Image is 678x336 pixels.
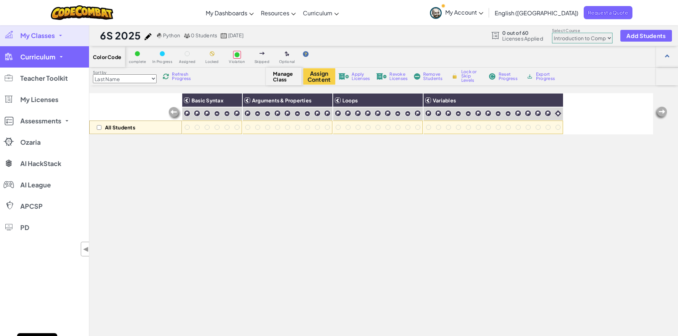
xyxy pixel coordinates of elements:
[144,33,152,40] img: iconPencil.svg
[584,6,632,19] a: Request a Quote
[206,9,247,17] span: My Dashboards
[224,111,230,117] img: IconPracticeLevel.svg
[172,72,194,81] span: Refresh Progress
[184,33,190,38] img: MultipleUsers.png
[545,110,551,117] img: IconChallengeLevel.svg
[233,110,240,117] img: IconChallengeLevel.svg
[430,7,442,19] img: avatar
[626,33,666,39] span: Add Students
[489,73,496,80] img: IconReset.svg
[229,60,245,64] span: Violation
[502,36,543,41] span: Licenses Applied
[244,110,251,117] img: IconChallengeLevel.svg
[303,51,309,57] img: IconHint.svg
[168,106,182,121] img: Arrow_Left_Inactive.png
[535,110,541,117] img: IconChallengeLevel.svg
[495,111,501,117] img: IconPracticeLevel.svg
[294,111,300,117] img: IconPracticeLevel.svg
[423,72,445,81] span: Remove Students
[338,73,349,80] img: IconLicenseApply.svg
[299,3,342,22] a: Curriculum
[376,73,387,80] img: IconLicenseRevoke.svg
[20,182,51,188] span: AI League
[304,111,310,117] img: IconPracticeLevel.svg
[163,32,180,38] span: Python
[179,60,196,64] span: Assigned
[152,60,172,64] span: In Progress
[105,124,135,130] p: All Students
[342,97,358,103] span: Loops
[445,9,483,16] span: My Account
[499,72,520,81] span: Reset Progress
[435,110,442,117] img: IconChallengeLevel.svg
[475,110,482,117] img: IconChallengeLevel.svg
[526,73,533,80] img: IconArchive.svg
[285,51,289,57] img: IconOptionalLevel.svg
[20,160,61,167] span: AI HackStack
[273,71,294,82] span: Manage Class
[204,110,210,117] img: IconChallengeLevel.svg
[654,106,668,120] img: Arrow_Left_Inactive.png
[259,52,265,55] img: IconSkippedLevel.svg
[352,72,370,81] span: Apply Licenses
[191,32,217,38] span: 0 Students
[252,97,311,103] span: Arguments & Properties
[364,110,371,117] img: IconChallengeLevel.svg
[228,32,243,38] span: [DATE]
[129,60,146,64] span: complete
[191,97,224,103] span: Basic Syntax
[335,110,341,117] img: IconChallengeLevel.svg
[93,54,121,60] span: Color Code
[445,110,452,117] img: IconChallengeLevel.svg
[284,110,291,117] img: IconChallengeLevel.svg
[205,60,219,64] span: Locked
[620,30,672,42] button: Add Students
[163,73,169,80] img: IconReload.svg
[461,70,482,82] span: Lock or Skip Levels
[536,72,558,81] span: Export Progress
[303,9,332,17] span: Curriculum
[274,110,281,117] img: IconChallengeLevel.svg
[279,60,295,64] span: Optional
[426,1,487,24] a: My Account
[157,33,162,38] img: python.png
[202,3,257,22] a: My Dashboards
[555,110,561,117] img: IconIntro.svg
[194,110,200,117] img: IconChallengeLevel.svg
[214,111,220,117] img: IconPracticeLevel.svg
[495,9,578,17] span: English ([GEOGRAPHIC_DATA])
[433,97,456,103] span: Variables
[414,73,420,80] img: IconRemoveStudents.svg
[425,110,432,117] img: IconChallengeLevel.svg
[324,110,331,117] img: IconChallengeLevel.svg
[264,111,270,117] img: IconPracticeLevel.svg
[525,110,531,117] img: IconChallengeLevel.svg
[20,75,68,81] span: Teacher Toolkit
[254,111,261,117] img: IconPracticeLevel.svg
[93,70,157,75] label: Sort by
[552,28,613,33] label: Select Course
[221,33,227,38] img: calendar.svg
[20,139,41,145] span: Ozaria
[314,110,321,117] img: IconChallengeLevel.svg
[384,110,391,117] img: IconChallengeLevel.svg
[451,73,458,79] img: IconLock.svg
[515,110,521,117] img: IconChallengeLevel.svg
[83,244,89,254] span: ◀
[465,111,471,117] img: IconPracticeLevel.svg
[303,68,335,85] button: Assign Content
[485,110,492,117] img: IconChallengeLevel.svg
[414,110,421,117] img: IconChallengeLevel.svg
[20,32,55,39] span: My Classes
[502,30,543,36] span: 0 out of 60
[184,110,190,117] img: IconChallengeLevel.svg
[389,72,408,81] span: Revoke Licenses
[354,110,361,117] img: IconChallengeLevel.svg
[51,5,113,20] img: CodeCombat logo
[395,111,401,117] img: IconPracticeLevel.svg
[100,29,141,42] h1: 6S 2025
[374,110,381,117] img: IconChallengeLevel.svg
[505,111,511,117] img: IconPracticeLevel.svg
